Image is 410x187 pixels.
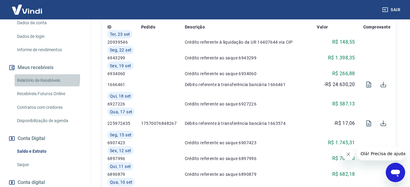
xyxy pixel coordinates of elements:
p: 225972435 [107,120,141,126]
span: Sex, 19 set [110,63,131,69]
a: Dados da conta [15,17,83,29]
a: Saque [15,159,83,171]
p: Débito referente à transferência bancária 1666461 [185,82,317,88]
p: Descrição [185,24,205,30]
p: 6890879 [107,171,141,177]
p: Pedido [141,24,155,30]
span: Download [376,77,391,92]
button: Sair [381,4,403,15]
p: -R$ 17,06 [334,120,355,127]
p: 6927226 [107,101,141,107]
p: 6897996 [107,155,141,162]
p: Crédito referente ao saque 6907423 [185,140,317,146]
iframe: Botão para abrir a janela de mensagens [386,163,405,182]
p: Valor [317,24,328,30]
img: Vindi [7,0,47,19]
span: Conta digital [18,178,45,187]
span: Seg, 15 set [110,132,131,138]
p: R$ 682,18 [332,171,355,178]
p: 1666461 [107,82,141,88]
a: Dados de login [15,30,83,43]
p: R$ 266,88 [332,70,355,77]
p: Débito referente à transferência bancária 1663574 [185,120,317,126]
a: Relatório de Recebíveis [15,74,83,87]
span: Download [376,116,391,131]
p: ID [107,24,112,30]
iframe: Fechar mensagem [342,148,354,160]
p: R$ 148,55 [332,38,355,46]
p: -R$ 24.630,20 [324,81,355,88]
button: Meus recebíveis [7,61,83,74]
span: Visualizar [361,77,376,92]
a: Recebíveis Futuros Online [15,88,83,100]
p: Crédito referente ao saque 6943299 [185,55,317,61]
span: Visualizar [361,116,376,131]
p: R$ 1.398,35 [328,54,355,62]
p: Crédito referente ao saque 6897996 [185,155,317,162]
span: Sex, 12 set [110,148,131,154]
p: 6934060 [107,71,141,77]
p: Crédito referente ao saque 6927226 [185,101,317,107]
p: Crédito referente à liquidação da UR 16407644 via CIP [185,39,317,45]
button: Conta Digital [7,132,83,145]
p: R$ 1.745,31 [328,139,355,146]
p: R$ 704,70 [332,155,355,162]
p: Crédito referente ao saque 6934060 [185,71,317,77]
p: Comprovante [363,24,391,30]
a: Contratos com credores [15,101,83,114]
iframe: Mensagem da empresa [357,147,405,160]
p: 17570076848267 [141,120,185,126]
p: 20939546 [107,39,141,45]
p: 6907423 [107,140,141,146]
span: Qui, 11 set [110,163,131,169]
span: Seg, 22 set [110,47,131,53]
a: Informe de rendimentos [15,44,83,56]
span: Olá! Precisa de ajuda? [4,4,51,9]
a: Saldo e Extrato [15,145,83,158]
p: Crédito referente ao saque 6890879 [185,171,317,177]
span: Ter, 23 set [110,31,130,37]
p: 6943299 [107,55,141,61]
span: Qua, 17 set [110,109,132,115]
span: Qui, 18 set [110,93,131,99]
span: Qua, 10 set [110,179,132,185]
a: Disponibilização de agenda [15,115,83,127]
p: R$ 587,13 [332,100,355,108]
